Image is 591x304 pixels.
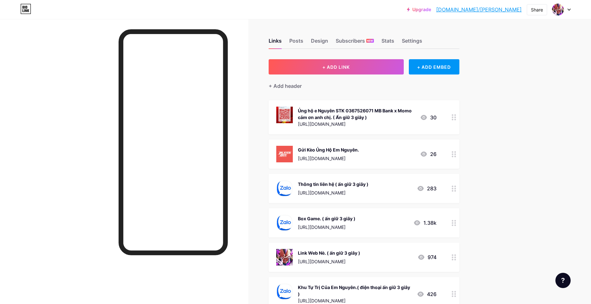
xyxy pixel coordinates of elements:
[311,37,328,48] div: Design
[298,215,355,222] div: Box Game. ( ấn giữ 3 giây )
[298,121,415,127] div: [URL][DOMAIN_NAME]
[420,114,436,121] div: 30
[298,284,412,297] div: Khu Tự Trị Của Em Nguyên.( điện thoại ấn giữ 3 giây )
[413,219,436,227] div: 1.38k
[402,37,422,48] div: Settings
[298,146,359,153] div: Gửi Kèo Ủng Hộ Em Nguyên.
[298,181,368,187] div: Thông tin liên hệ ( ấn giữ 3 giây )
[322,64,350,70] span: + ADD LINK
[298,189,368,196] div: [URL][DOMAIN_NAME]
[417,185,436,192] div: 283
[417,253,436,261] div: 974
[298,224,355,230] div: [URL][DOMAIN_NAME]
[289,37,303,48] div: Posts
[298,297,412,304] div: [URL][DOMAIN_NAME]
[420,150,436,158] div: 26
[269,59,404,74] button: + ADD LINK
[269,82,302,90] div: + Add header
[298,155,359,162] div: [URL][DOMAIN_NAME]
[276,249,293,265] img: Link Web Nè. ( ấn giữ 3 giây )
[407,7,431,12] a: Upgrade
[276,283,293,300] img: Khu Tự Trị Của Em Nguyên.( điện thoại ấn giữ 3 giây )
[436,6,522,13] a: [DOMAIN_NAME]/[PERSON_NAME]
[417,290,436,298] div: 426
[409,59,459,74] div: + ADD EMBED
[336,37,374,48] div: Subscribers
[298,258,360,265] div: [URL][DOMAIN_NAME]
[381,37,394,48] div: Stats
[298,107,415,121] div: Ủng hộ e Nguyên STK 0367526071 MB Bank x Momo cảm ơn anh chị. ( Ấn giữ 3 giây )
[276,146,293,162] img: Gửi Kèo Ủng Hộ Em Nguyên.
[552,4,564,16] img: Jr Nguyên
[298,250,360,256] div: Link Web Nè. ( ấn giữ 3 giây )
[276,215,293,231] img: Box Game. ( ấn giữ 3 giây )
[531,6,543,13] div: Share
[269,37,282,48] div: Links
[367,39,373,43] span: NEW
[276,180,293,197] img: Thông tin liên hệ ( ấn giữ 3 giây )
[276,107,293,123] img: Ủng hộ e Nguyên STK 0367526071 MB Bank x Momo cảm ơn anh chị. ( Ấn giữ 3 giây )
